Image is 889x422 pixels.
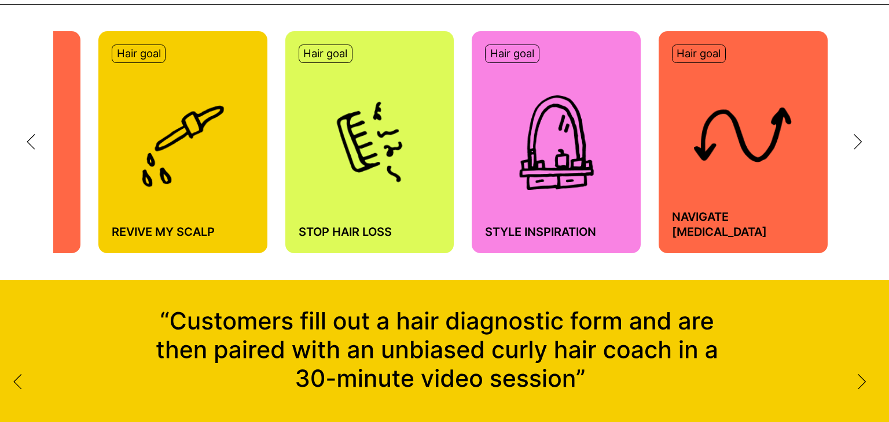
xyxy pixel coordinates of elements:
[303,47,347,61] p: Hair goal
[485,225,627,240] h4: Style inspiration
[490,47,534,61] p: Hair goal
[117,47,161,61] p: Hair goal
[299,225,441,240] h4: Stop hair loss
[112,225,254,240] h4: Revive my scalp
[677,47,721,61] p: Hair goal
[672,210,814,240] h4: Navigate [MEDICAL_DATA]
